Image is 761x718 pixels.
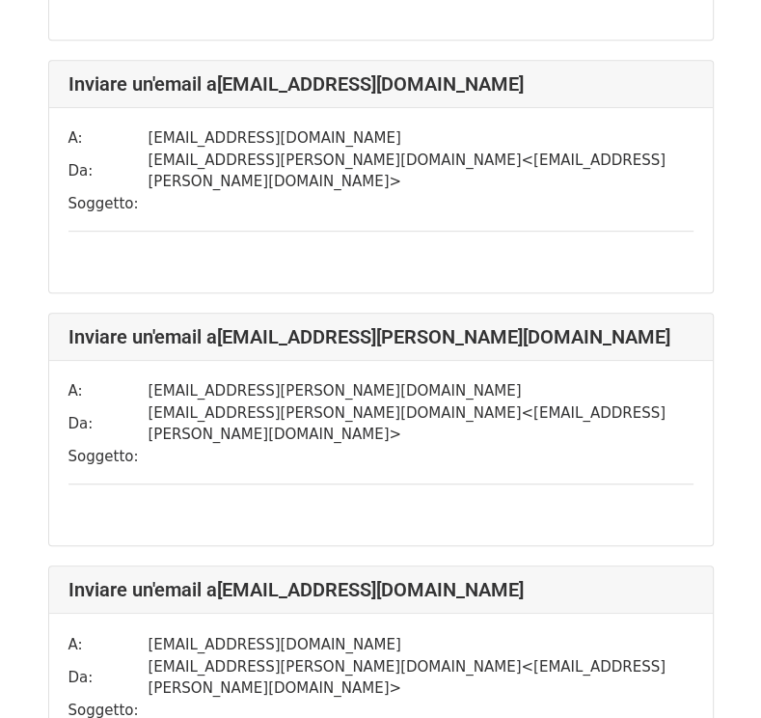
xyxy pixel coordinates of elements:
font: [EMAIL_ADDRESS][PERSON_NAME][DOMAIN_NAME] [148,152,665,191]
font: [EMAIL_ADDRESS][PERSON_NAME][DOMAIN_NAME] [148,382,521,400]
font: < [521,404,533,422]
div: Chat widget [665,625,761,718]
font: [EMAIL_ADDRESS][PERSON_NAME][DOMAIN_NAME] [148,657,665,697]
font: [EMAIL_ADDRESS][PERSON_NAME][DOMAIN_NAME] [148,404,665,444]
font: A: [68,635,83,652]
font: Inviare un'email a [68,325,217,348]
font: Da: [68,162,94,179]
font: [EMAIL_ADDRESS][DOMAIN_NAME] [217,72,524,96]
font: > [389,174,401,191]
font: [EMAIL_ADDRESS][PERSON_NAME][DOMAIN_NAME] [148,657,521,675]
font: [EMAIL_ADDRESS][PERSON_NAME][DOMAIN_NAME] [217,325,670,348]
font: [EMAIL_ADDRESS][DOMAIN_NAME] [148,129,400,147]
font: Da: [68,668,94,685]
font: [EMAIL_ADDRESS][DOMAIN_NAME] [217,578,524,601]
font: Inviare un'email a [68,578,217,601]
font: [EMAIL_ADDRESS][PERSON_NAME][DOMAIN_NAME] [148,404,521,422]
font: < [521,657,533,675]
font: Inviare un'email a [68,72,217,96]
font: Soggetto: [68,449,139,466]
font: > [389,679,401,697]
font: Soggetto: [68,196,139,213]
font: A: [68,382,83,400]
font: > [389,427,401,444]
font: [EMAIL_ADDRESS][PERSON_NAME][DOMAIN_NAME] [148,152,521,169]
font: [EMAIL_ADDRESS][DOMAIN_NAME] [148,635,400,652]
font: A: [68,129,83,147]
font: < [521,152,533,169]
iframe: Widget di chat [665,625,761,718]
font: Da: [68,415,94,432]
